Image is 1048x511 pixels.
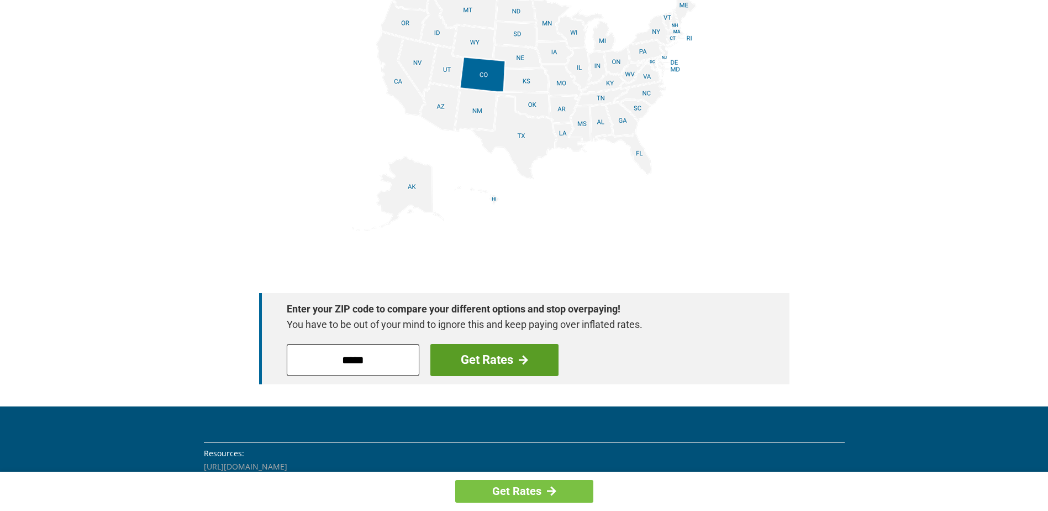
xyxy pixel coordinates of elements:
[287,301,751,317] strong: Enter your ZIP code to compare your different options and stop overpaying!
[204,447,845,460] li: Resources:
[430,344,559,376] a: Get Rates
[455,480,593,503] a: Get Rates
[204,461,287,472] a: [URL][DOMAIN_NAME]
[287,317,751,332] p: You have to be out of your mind to ignore this and keep paying over inflated rates.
